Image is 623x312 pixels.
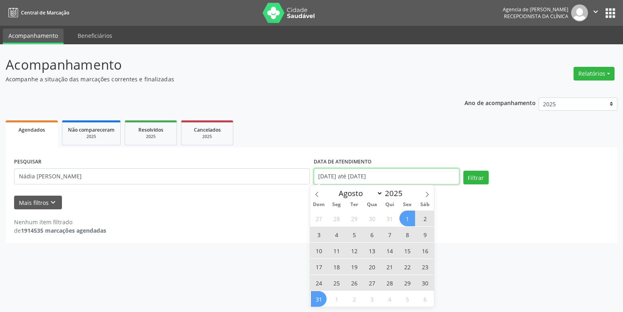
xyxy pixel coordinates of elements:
[364,211,380,226] span: Julho 30, 2025
[399,202,416,207] span: Sex
[364,275,380,291] span: Agosto 27, 2025
[346,291,362,307] span: Setembro 2, 2025
[311,211,327,226] span: Julho 27, 2025
[364,259,380,275] span: Agosto 20, 2025
[329,211,344,226] span: Julho 28, 2025
[463,171,489,184] button: Filtrar
[416,202,434,207] span: Sáb
[311,227,327,242] span: Agosto 3, 2025
[329,291,344,307] span: Setembro 1, 2025
[6,6,69,19] a: Central de Marcação
[503,6,568,13] div: Agencia de [PERSON_NAME]
[314,168,459,184] input: Selecione um intervalo
[14,226,106,235] div: de
[346,227,362,242] span: Agosto 5, 2025
[382,291,397,307] span: Setembro 4, 2025
[329,243,344,258] span: Agosto 11, 2025
[399,227,415,242] span: Agosto 8, 2025
[364,243,380,258] span: Agosto 13, 2025
[328,202,345,207] span: Seg
[311,275,327,291] span: Agosto 24, 2025
[364,227,380,242] span: Agosto 6, 2025
[346,211,362,226] span: Julho 29, 2025
[19,126,45,133] span: Agendados
[311,243,327,258] span: Agosto 10, 2025
[603,6,617,20] button: apps
[382,227,397,242] span: Agosto 7, 2025
[346,259,362,275] span: Agosto 19, 2025
[465,97,536,107] p: Ano de acompanhamento
[364,291,380,307] span: Setembro 3, 2025
[329,227,344,242] span: Agosto 4, 2025
[383,188,409,198] input: Year
[571,4,588,21] img: img
[588,4,603,21] button: 
[335,188,383,199] select: Month
[574,67,615,81] button: Relatórios
[382,243,397,258] span: Agosto 14, 2025
[311,291,327,307] span: Agosto 31, 2025
[399,211,415,226] span: Agosto 1, 2025
[399,243,415,258] span: Agosto 15, 2025
[68,126,115,133] span: Não compareceram
[14,156,41,168] label: PESQUISAR
[382,275,397,291] span: Agosto 28, 2025
[382,211,397,226] span: Julho 31, 2025
[382,259,397,275] span: Agosto 21, 2025
[21,9,69,16] span: Central de Marcação
[6,55,434,75] p: Acompanhamento
[504,13,568,20] span: Recepcionista da clínica
[399,275,415,291] span: Agosto 29, 2025
[21,227,106,234] strong: 1914535 marcações agendadas
[399,291,415,307] span: Setembro 5, 2025
[591,7,600,16] i: 
[14,168,310,184] input: Nome, código do beneficiário ou CPF
[417,227,433,242] span: Agosto 9, 2025
[314,156,372,168] label: DATA DE ATENDIMENTO
[3,29,64,44] a: Acompanhamento
[417,243,433,258] span: Agosto 16, 2025
[310,202,328,207] span: Dom
[311,259,327,275] span: Agosto 17, 2025
[329,259,344,275] span: Agosto 18, 2025
[131,134,171,140] div: 2025
[346,243,362,258] span: Agosto 12, 2025
[329,275,344,291] span: Agosto 25, 2025
[72,29,118,43] a: Beneficiários
[417,211,433,226] span: Agosto 2, 2025
[381,202,399,207] span: Qui
[417,259,433,275] span: Agosto 23, 2025
[14,218,106,226] div: Nenhum item filtrado
[194,126,221,133] span: Cancelados
[68,134,115,140] div: 2025
[399,259,415,275] span: Agosto 22, 2025
[417,275,433,291] span: Agosto 30, 2025
[49,198,58,207] i: keyboard_arrow_down
[417,291,433,307] span: Setembro 6, 2025
[363,202,381,207] span: Qua
[346,275,362,291] span: Agosto 26, 2025
[6,75,434,83] p: Acompanhe a situação das marcações correntes e finalizadas
[187,134,227,140] div: 2025
[345,202,363,207] span: Ter
[14,196,62,210] button: Mais filtroskeyboard_arrow_down
[138,126,163,133] span: Resolvidos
